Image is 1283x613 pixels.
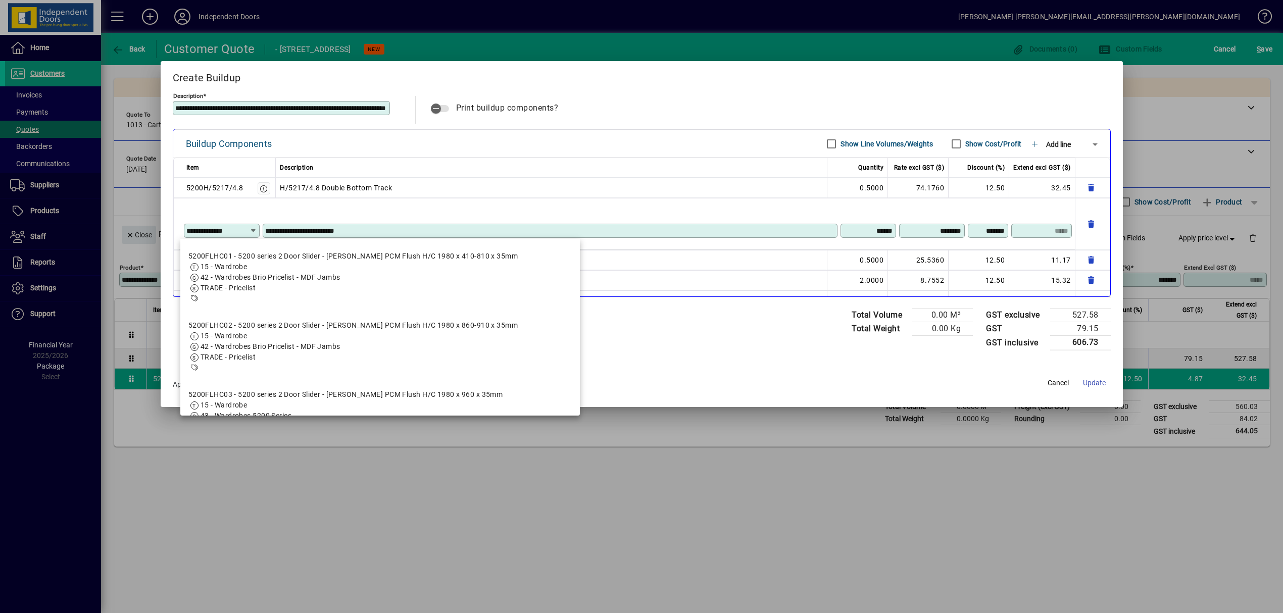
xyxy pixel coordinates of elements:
[827,178,888,198] td: 0.5000
[827,270,888,290] td: 2.0000
[949,290,1009,311] td: 12.50
[201,412,291,420] span: 43 - Wardrobes 5200 Series
[858,162,883,174] span: Quantity
[827,290,888,311] td: 2.0000
[201,284,256,292] span: TRADE - Pricelist
[201,342,340,350] span: 42 - Wardrobes Brio Pricelist - MDF Jambs
[892,294,944,306] div: 1.0944
[949,178,1009,198] td: 12.50
[1013,162,1071,174] span: Extend excl GST ($)
[981,322,1050,336] td: GST
[173,380,190,388] span: Apply
[894,162,945,174] span: Rate excl GST ($)
[967,162,1005,174] span: Discount (%)
[838,139,933,149] label: Show Line Volumes/Weights
[1042,374,1074,392] button: Cancel
[1009,178,1075,198] td: 32.45
[1050,322,1111,336] td: 79.15
[949,270,1009,290] td: 12.50
[201,332,248,340] span: 15 - Wardrobe
[180,381,580,440] mat-option: 5200FLHC03 - 5200 series 2 Door Slider - Hume PCM Flush H/C 1980 x 960 x 35mm
[1009,290,1075,311] td: 1.92
[201,263,248,271] span: 15 - Wardrobe
[188,320,518,331] div: 5200FLHC02 - 5200 series 2 Door Slider - [PERSON_NAME] PCM Flush H/C 1980 x 860-910 x 35mm
[981,309,1050,322] td: GST exclusive
[912,309,973,322] td: 0.00 M³
[981,336,1050,350] td: GST inclusive
[847,309,912,322] td: Total Volume
[1083,378,1106,388] span: Update
[186,162,200,174] span: Item
[892,182,944,194] div: 74.1760
[180,312,580,381] mat-option: 5200FLHC02 - 5200 series 2 Door Slider - Hume PCM Flush H/C 1980 x 860-910 x 35mm
[1050,309,1111,322] td: 527.58
[827,250,888,270] td: 0.5000
[188,389,503,400] div: 5200FLHC03 - 5200 series 2 Door Slider - [PERSON_NAME] PCM Flush H/C 1980 x 960 x 35mm
[188,251,518,262] div: 5200FLHC01 - 5200 series 2 Door Slider - [PERSON_NAME] PCM Flush H/C 1980 x 410-810 x 35mm
[847,322,912,336] td: Total Weight
[280,162,314,174] span: Description
[276,178,827,198] td: H/5217/4.8 Double Bottom Track
[180,243,580,312] mat-option: 5200FLHC01 - 5200 series 2 Door Slider - Hume PCM Flush H/C 1980 x 410-810 x 35mm
[949,250,1009,270] td: 12.50
[186,136,272,152] div: Buildup Components
[201,273,340,281] span: 42 - Wardrobes Brio Pricelist - MDF Jambs
[1078,374,1111,392] button: Update
[892,274,944,286] div: 8.7552
[1048,378,1069,388] span: Cancel
[912,322,973,336] td: 0.00 Kg
[161,61,1123,90] h2: Create Buildup
[1050,336,1111,350] td: 606.73
[456,103,559,113] span: Print buildup components?
[186,182,243,194] div: 5200H/5217/4.8
[892,254,944,266] div: 25.5360
[963,139,1022,149] label: Show Cost/Profit
[1046,140,1071,148] span: Add line
[1009,270,1075,290] td: 15.32
[1009,250,1075,270] td: 11.17
[201,353,256,361] span: TRADE - Pricelist
[173,92,203,99] mat-label: Description
[201,401,248,409] span: 15 - Wardrobe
